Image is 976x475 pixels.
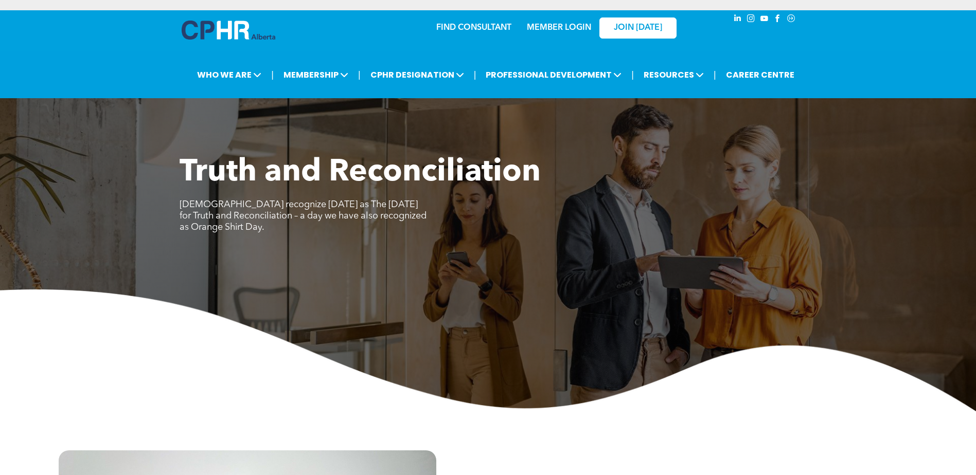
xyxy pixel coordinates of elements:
a: Social network [786,13,797,27]
a: facebook [772,13,784,27]
a: MEMBER LOGIN [527,24,591,32]
img: A blue and white logo for cp alberta [182,21,275,40]
a: youtube [759,13,770,27]
span: RESOURCES [641,65,707,84]
span: JOIN [DATE] [614,23,662,33]
a: FIND CONSULTANT [436,24,511,32]
li: | [271,64,274,85]
li: | [714,64,716,85]
span: WHO WE ARE [194,65,264,84]
span: PROFESSIONAL DEVELOPMENT [483,65,625,84]
li: | [631,64,634,85]
a: linkedin [732,13,743,27]
span: [DEMOGRAPHIC_DATA] recognize [DATE] as The [DATE] for Truth and Reconciliation – a day we have al... [180,200,427,232]
li: | [474,64,476,85]
a: JOIN [DATE] [599,17,677,39]
span: MEMBERSHIP [280,65,351,84]
span: Truth and Reconciliation [180,157,541,188]
a: instagram [746,13,757,27]
a: CAREER CENTRE [723,65,797,84]
span: CPHR DESIGNATION [367,65,467,84]
li: | [358,64,361,85]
